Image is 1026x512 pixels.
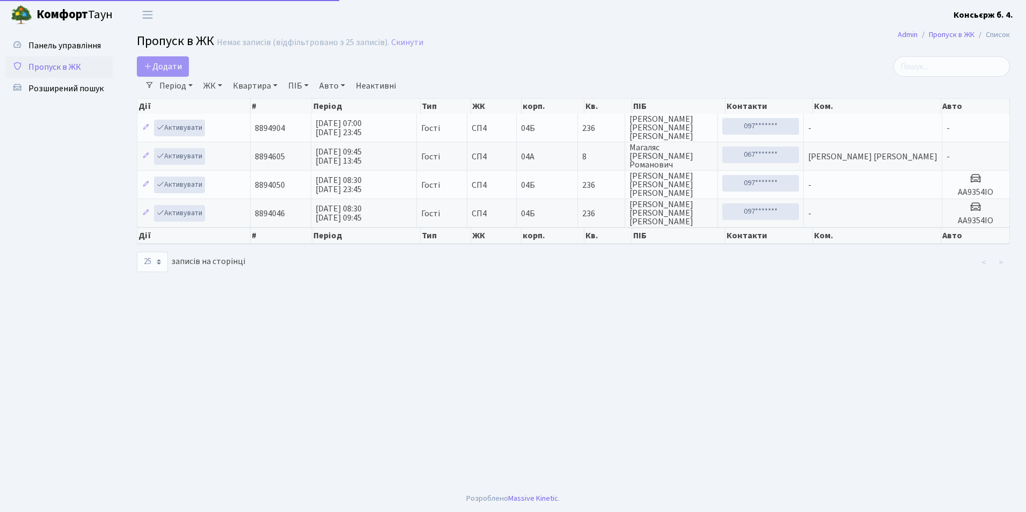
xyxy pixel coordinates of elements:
[947,122,950,134] span: -
[882,24,1026,46] nav: breadcrumb
[255,179,285,191] span: 8894050
[421,99,472,114] th: Тип
[522,228,584,244] th: корп.
[471,99,522,114] th: ЖК
[155,77,197,95] a: Період
[472,124,512,133] span: СП4
[11,4,32,26] img: logo.png
[813,228,941,244] th: Ком.
[154,205,205,222] a: Активувати
[813,99,941,114] th: Ком.
[421,209,440,218] span: Гості
[974,29,1010,41] li: Список
[472,152,512,161] span: СП4
[947,151,950,163] span: -
[217,38,389,48] div: Немає записів (відфільтровано з 25 записів).
[255,122,285,134] span: 8894904
[316,146,362,167] span: [DATE] 09:45 [DATE] 13:45
[36,6,88,23] b: Комфорт
[154,120,205,136] a: Активувати
[199,77,226,95] a: ЖК
[521,179,535,191] span: 04Б
[582,181,620,189] span: 236
[521,122,535,134] span: 04Б
[137,252,245,272] label: записів на сторінці
[28,40,101,52] span: Панель управління
[5,78,113,99] a: Розширений пошук
[629,200,713,226] span: [PERSON_NAME] [PERSON_NAME] [PERSON_NAME]
[421,181,440,189] span: Гості
[36,6,113,24] span: Таун
[255,151,285,163] span: 8894605
[947,216,1005,226] h5: АА9354ІО
[629,115,713,141] span: [PERSON_NAME] [PERSON_NAME] [PERSON_NAME]
[28,83,104,94] span: Розширений пошук
[632,99,726,114] th: ПІБ
[521,151,534,163] span: 04А
[522,99,584,114] th: корп.
[629,143,713,169] span: Магаляс [PERSON_NAME] Романович
[154,177,205,193] a: Активувати
[954,9,1013,21] a: Консьєрж б. 4.
[584,228,632,244] th: Кв.
[941,228,1010,244] th: Авто
[251,99,312,114] th: #
[421,124,440,133] span: Гості
[229,77,282,95] a: Квартира
[808,151,937,163] span: [PERSON_NAME] [PERSON_NAME]
[315,77,349,95] a: Авто
[947,187,1005,198] h5: АА9354ІО
[5,56,113,78] a: Пропуск в ЖК
[134,6,161,24] button: Переключити навігацію
[137,252,168,272] select: записів на сторінці
[284,77,313,95] a: ПІБ
[316,174,362,195] span: [DATE] 08:30 [DATE] 23:45
[421,152,440,161] span: Гості
[629,172,713,198] span: [PERSON_NAME] [PERSON_NAME] [PERSON_NAME]
[929,29,974,40] a: Пропуск в ЖК
[471,228,522,244] th: ЖК
[582,209,620,218] span: 236
[808,208,811,220] span: -
[137,56,189,77] a: Додати
[472,209,512,218] span: СП4
[351,77,400,95] a: Неактивні
[28,61,81,73] span: Пропуск в ЖК
[508,493,558,504] a: Massive Kinetic
[316,203,362,224] span: [DATE] 08:30 [DATE] 09:45
[725,228,812,244] th: Контакти
[137,32,214,50] span: Пропуск в ЖК
[154,148,205,165] a: Активувати
[893,56,1010,77] input: Пошук...
[251,228,312,244] th: #
[391,38,423,48] a: Скинути
[312,99,421,114] th: Період
[582,152,620,161] span: 8
[808,122,811,134] span: -
[808,179,811,191] span: -
[472,181,512,189] span: СП4
[941,99,1010,114] th: Авто
[584,99,632,114] th: Кв.
[421,228,472,244] th: Тип
[521,208,535,220] span: 04Б
[255,208,285,220] span: 8894046
[466,493,560,504] div: Розроблено .
[582,124,620,133] span: 236
[5,35,113,56] a: Панель управління
[316,118,362,138] span: [DATE] 07:00 [DATE] 23:45
[725,99,812,114] th: Контакти
[137,228,251,244] th: Дії
[137,99,251,114] th: Дії
[898,29,918,40] a: Admin
[312,228,421,244] th: Період
[144,61,182,72] span: Додати
[632,228,726,244] th: ПІБ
